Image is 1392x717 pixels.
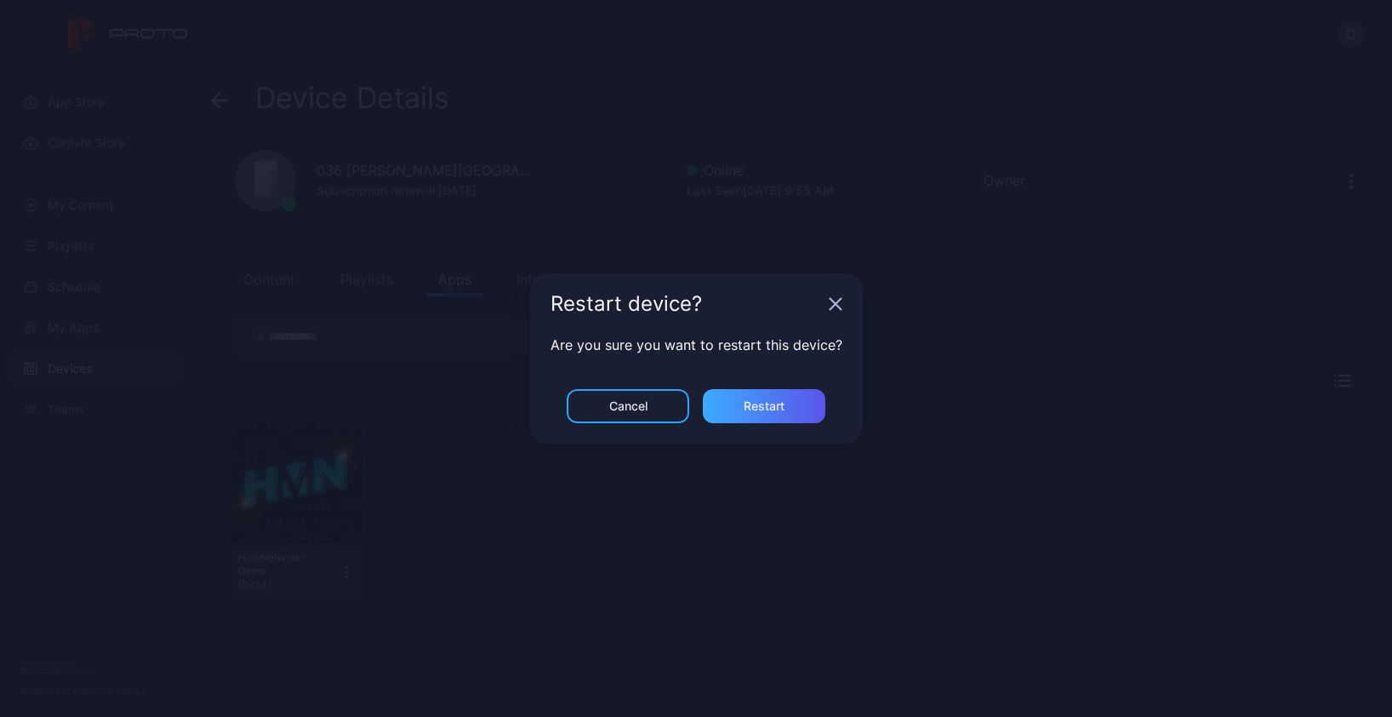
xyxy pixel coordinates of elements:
[551,335,842,355] p: Are you sure you want to restart this device?
[609,399,648,413] div: Cancel
[744,399,784,413] div: Restart
[567,389,689,423] button: Cancel
[703,389,825,423] button: Restart
[551,294,822,314] div: Restart device?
